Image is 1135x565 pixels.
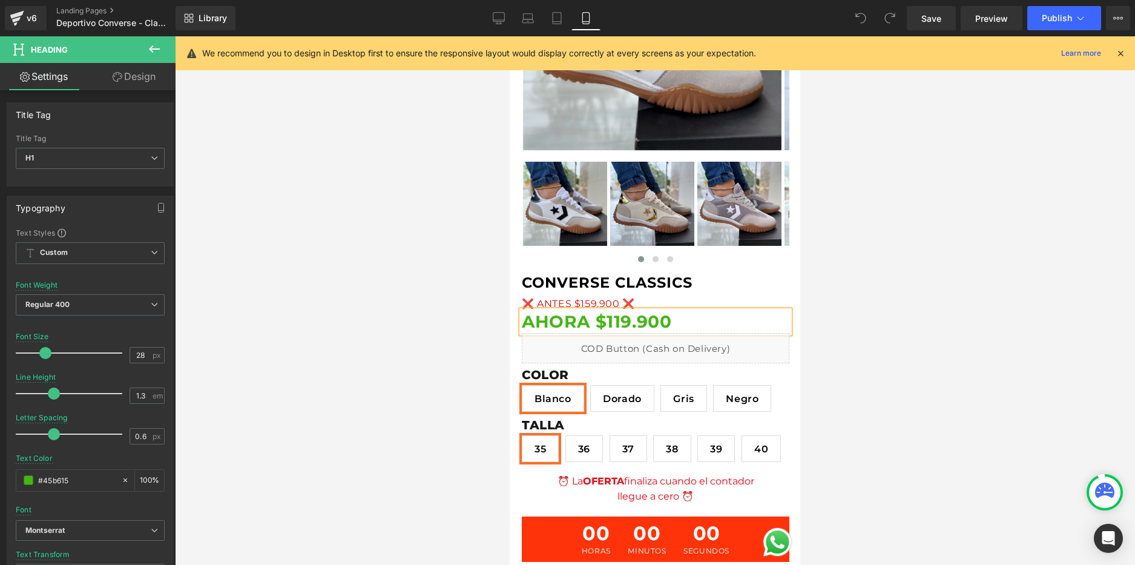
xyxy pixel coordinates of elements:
[40,248,68,258] b: Custom
[200,400,212,425] span: 39
[25,153,34,162] b: H1
[1042,13,1072,23] span: Publish
[174,511,220,518] span: SEGUNDOS
[1094,524,1123,553] div: Open Intercom Messenger
[13,125,97,210] img: CONVERSE CLASSICS
[513,6,542,30] a: Laptop
[16,414,68,422] div: Letter Spacing
[251,489,285,523] div: Open WhatsApp chat
[93,349,132,375] span: Dorado
[48,439,245,466] span: ⏰ La finaliza cuando el contador llegue a cero ⏰
[5,6,47,30] a: v6
[25,300,70,309] b: Regular 400
[199,13,227,24] span: Library
[12,331,280,349] label: COLOR
[25,526,65,536] i: Montserrat
[216,349,249,375] span: Negro
[542,6,571,30] a: Tablet
[961,6,1022,30] a: Preview
[1027,6,1101,30] button: Publish
[188,125,272,210] img: CONVERSE CLASSICS
[921,12,941,25] span: Save
[16,506,31,514] div: Font
[16,103,51,120] div: Title Tag
[56,18,170,28] span: Deportivo Converse - Classic
[202,47,756,60] p: We recommend you to design in Desktop first to ensure the responsive layout would display correct...
[16,134,165,143] div: Title Tag
[24,10,39,26] div: v6
[1056,46,1106,61] a: Learn more
[16,454,53,463] div: Text Color
[118,487,156,511] span: 00
[25,349,62,375] span: Blanco
[16,196,65,213] div: Typography
[275,125,359,210] img: CONVERSE CLASSICS
[113,400,125,425] span: 37
[251,489,285,523] a: Send a message via WhatsApp
[12,237,183,256] a: CONVERSE CLASSICS
[16,281,58,289] div: Font Weight
[135,470,164,491] div: %
[878,6,902,30] button: Redo
[174,487,220,511] span: 00
[484,6,513,30] a: Desktop
[176,6,235,30] a: New Library
[1106,6,1130,30] button: More
[163,349,184,375] span: Gris
[12,262,125,273] span: ❌ ANTES $159.900 ❌
[16,332,49,341] div: Font Size
[38,474,116,487] input: Color
[118,511,156,518] span: MINUTOS
[72,487,101,511] span: 00
[156,400,168,425] span: 38
[16,373,56,382] div: Line Height
[12,382,280,399] label: TALLA
[975,12,1008,25] span: Preview
[56,6,193,16] a: Landing Pages
[73,439,114,451] span: OFERTA
[72,511,101,518] span: HORAS
[849,6,873,30] button: Undo
[90,63,178,90] a: Design
[153,432,163,440] span: px
[153,351,163,359] span: px
[31,45,68,55] span: Heading
[12,275,162,296] strong: AHORA $119.900
[68,400,81,425] span: 36
[571,6,600,30] a: Mobile
[25,400,36,425] span: 35
[16,550,70,559] div: Text Transform
[16,228,165,237] div: Text Styles
[245,400,258,425] span: 40
[153,392,163,400] span: em
[100,125,185,210] img: CONVERSE CLASSICS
